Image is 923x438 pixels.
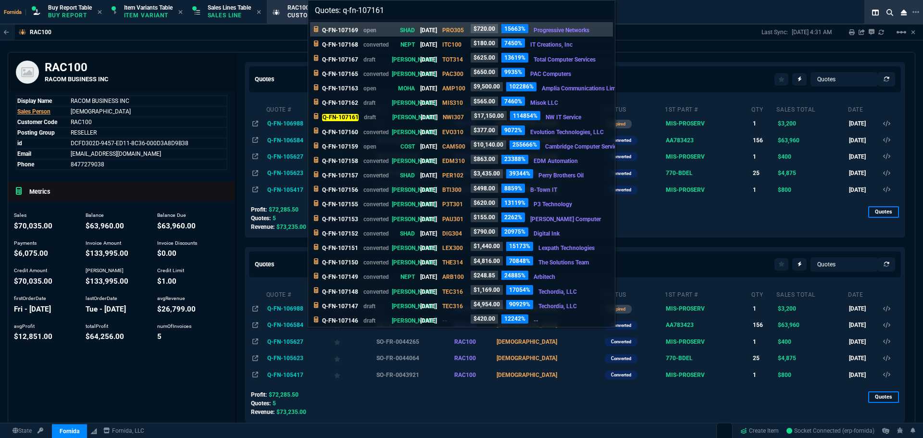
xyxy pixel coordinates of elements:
[322,99,358,107] p: Q-FN-107162
[363,200,387,209] p: converted
[471,53,498,62] p: $625.00
[442,157,465,165] p: EDM310
[392,244,415,252] p: [PERSON_NAME]
[534,26,589,35] p: Progressive Networks
[363,215,387,224] p: converted
[534,200,572,209] p: P3 Technology
[363,157,387,165] p: converted
[534,316,538,325] p: --
[392,84,415,93] p: MOHA
[442,171,465,180] p: PER102
[506,256,533,265] p: 70848%
[538,244,595,252] p: Lexpath Technologies
[420,99,437,107] p: [DATE]
[392,171,415,180] p: SHAD
[501,38,525,48] p: 7450%
[530,70,571,78] p: PAC Computers
[506,169,533,178] p: 39344%
[442,244,465,252] p: LEX300
[420,40,437,49] p: [DATE]
[392,26,415,35] p: SHAD
[471,300,503,309] p: $4,954.00
[322,70,358,78] p: Q-FN-107165
[322,26,358,35] p: Q-FN-107169
[420,171,437,180] p: [DATE]
[420,215,437,224] p: [DATE]
[420,128,437,137] p: [DATE]
[506,242,533,251] p: 15173%
[322,200,358,209] p: Q-FN-107155
[392,55,415,64] p: [PERSON_NAME]
[420,84,437,93] p: [DATE]
[534,273,555,281] p: Arbitech
[322,171,358,180] p: Q-FN-107157
[363,26,387,35] p: open
[322,84,358,93] p: Q-FN-107163
[506,285,533,294] p: 17054%
[506,300,533,309] p: 90929%
[471,198,498,207] p: $620.00
[442,302,465,311] p: TEC316
[545,142,623,151] p: Cambridge Computer Services
[420,316,437,325] p: [DATE]
[392,99,415,107] p: [PERSON_NAME]
[538,302,577,311] p: Techordia, LLC
[442,186,465,194] p: BTI300
[363,84,387,93] p: open
[442,99,465,107] p: MIS310
[392,40,415,49] p: NEPT
[420,200,437,209] p: [DATE]
[501,213,525,222] p: 2262%
[471,125,498,135] p: $377.00
[392,258,415,267] p: [PERSON_NAME]
[510,111,540,120] p: 114854%
[322,157,358,165] p: Q-FN-107158
[322,40,358,49] p: Q-FN-107168
[363,229,387,238] p: converted
[392,215,415,224] p: [PERSON_NAME]
[322,55,358,64] p: Q-FN-107167
[363,142,387,151] p: open
[100,426,147,435] a: msbcCompanyName
[501,184,525,193] p: 8859%
[392,229,415,238] p: SHAD
[392,288,415,296] p: [PERSON_NAME]
[392,70,415,78] p: [PERSON_NAME]
[471,256,503,265] p: $4,816.00
[442,215,465,224] p: PAU301
[471,227,498,237] p: $790.00
[442,128,465,137] p: EVO310
[501,155,528,164] p: 23388%
[471,140,506,150] p: $10,140.00
[392,142,415,151] p: COST
[420,288,437,296] p: [DATE]
[501,271,528,280] p: 24885%
[471,38,498,48] p: $180.00
[471,271,498,280] p: $248.85
[471,68,498,77] p: $650.00
[392,113,415,122] p: [PERSON_NAME]
[322,128,358,137] p: Q-FN-107160
[363,99,387,107] p: draft
[363,316,387,325] p: draft
[530,128,604,137] p: Evolution Technologies, LLC
[501,198,528,207] p: 13119%
[530,215,601,224] p: [PERSON_NAME] Computer
[442,55,465,64] p: TOT314
[322,302,358,311] p: Q-FN-107147
[442,40,465,49] p: ITC100
[420,157,437,165] p: [DATE]
[308,0,615,20] input: Search...
[392,273,415,281] p: NEPT
[471,285,503,294] p: $1,169.00
[538,258,589,267] p: The Solutions Team
[420,26,437,35] p: [DATE]
[546,113,581,122] p: NW IT Service
[420,70,437,78] p: [DATE]
[471,169,503,178] p: $3,435.00
[442,229,465,238] p: DIG304
[322,114,359,121] mark: Q-FN-107161
[442,316,465,325] p: --
[392,302,415,311] p: [PERSON_NAME]
[534,157,578,165] p: EDM Automation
